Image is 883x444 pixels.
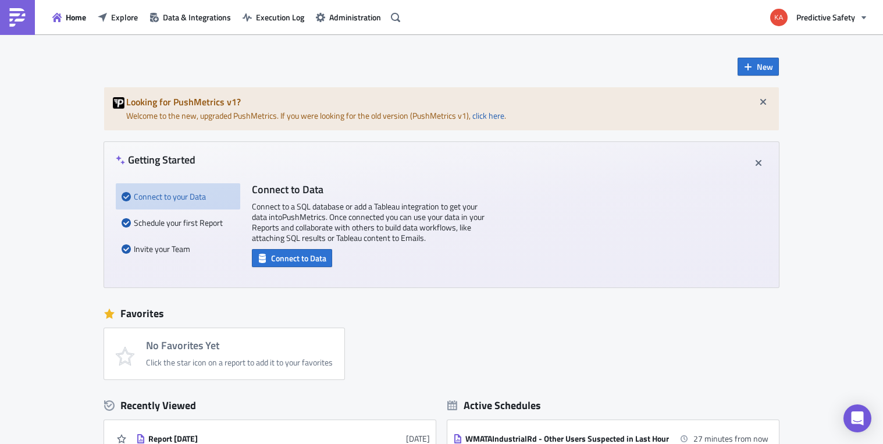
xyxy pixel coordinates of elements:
span: Predictive Safety [796,11,855,23]
h4: No Favorites Yet [146,340,333,351]
div: Invite your Team [122,236,234,262]
span: Administration [329,11,381,23]
span: Home [66,11,86,23]
div: WMATAIndustrialRd - Other Users Suspected in Last Hour [465,434,669,444]
button: New [738,58,779,76]
span: Execution Log [256,11,304,23]
img: Avatar [769,8,789,27]
a: click here [472,109,504,122]
div: Report [DATE] [148,434,352,444]
div: Recently Viewed [104,397,436,414]
p: Connect to a SQL database or add a Tableau integration to get your data into PushMetrics . Once c... [252,201,485,243]
h4: Connect to Data [252,183,485,196]
button: Connect to Data [252,249,332,267]
span: New [757,61,773,73]
div: Schedule your first Report [122,209,234,236]
button: Home [47,8,92,26]
div: Active Schedules [447,399,541,412]
img: PushMetrics [8,8,27,27]
h5: Looking for PushMetrics v1? [126,97,770,106]
span: Connect to Data [271,252,326,264]
div: Click the star icon on a report to add it to your favorites [146,357,333,368]
button: Explore [92,8,144,26]
a: Connect to Data [252,251,332,263]
h4: Getting Started [116,154,195,166]
div: Favorites [104,305,779,322]
button: Data & Integrations [144,8,237,26]
span: Explore [111,11,138,23]
div: Connect to your Data [122,183,234,209]
button: Administration [310,8,387,26]
button: Predictive Safety [763,5,874,30]
span: Data & Integrations [163,11,231,23]
div: Open Intercom Messenger [843,404,871,432]
div: Welcome to the new, upgraded PushMetrics. If you were looking for the old version (PushMetrics v1... [104,87,779,130]
button: Execution Log [237,8,310,26]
